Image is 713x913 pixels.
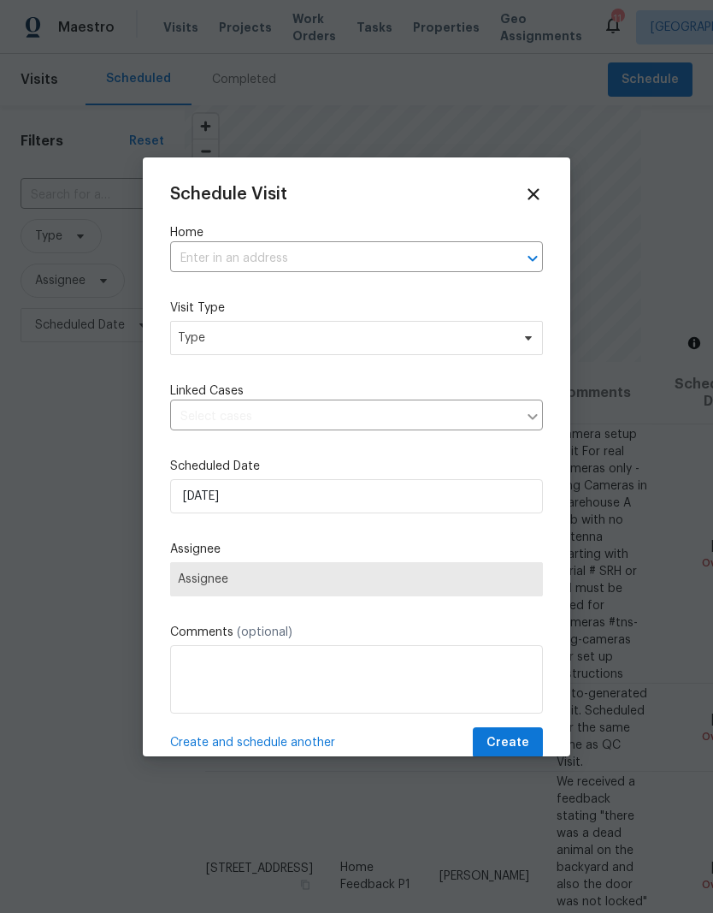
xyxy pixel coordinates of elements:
[170,541,543,558] label: Assignee
[237,626,292,638] span: (optional)
[170,458,543,475] label: Scheduled Date
[170,624,543,641] label: Comments
[178,329,510,347] span: Type
[170,224,543,241] label: Home
[521,246,545,270] button: Open
[524,185,543,204] span: Close
[170,186,287,203] span: Schedule Visit
[170,404,517,430] input: Select cases
[170,382,244,400] span: Linked Cases
[178,572,535,586] span: Assignee
[473,727,543,759] button: Create
[170,734,335,751] span: Create and schedule another
[170,479,543,513] input: M/D/YYYY
[170,246,495,272] input: Enter in an address
[170,299,543,317] label: Visit Type
[486,732,529,754] span: Create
